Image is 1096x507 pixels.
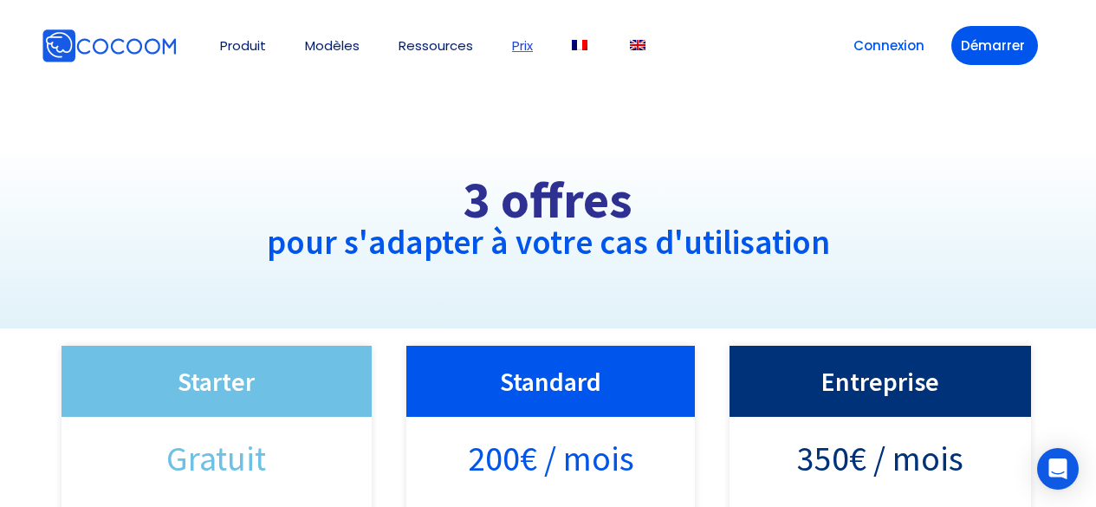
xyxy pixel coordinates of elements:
a: Prix [512,39,533,52]
h3: Entreprise [747,363,1014,400]
a: Démarrer [951,26,1038,65]
img: Anglais [630,40,645,50]
img: Cocoom [42,29,177,63]
div: Open Intercom Messenger [1037,448,1079,490]
span: Gratuit [166,445,266,472]
a: Modèles [305,39,360,52]
h3: Starter [79,363,355,400]
a: Ressources [399,39,473,52]
a: Connexion [844,26,934,65]
span: 350€ / mois [797,445,963,472]
h3: Standard [424,363,678,400]
img: Cocoom [180,45,181,46]
span: 200€ / mois [468,445,634,472]
img: Français [572,40,587,50]
a: Produit [220,39,266,52]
